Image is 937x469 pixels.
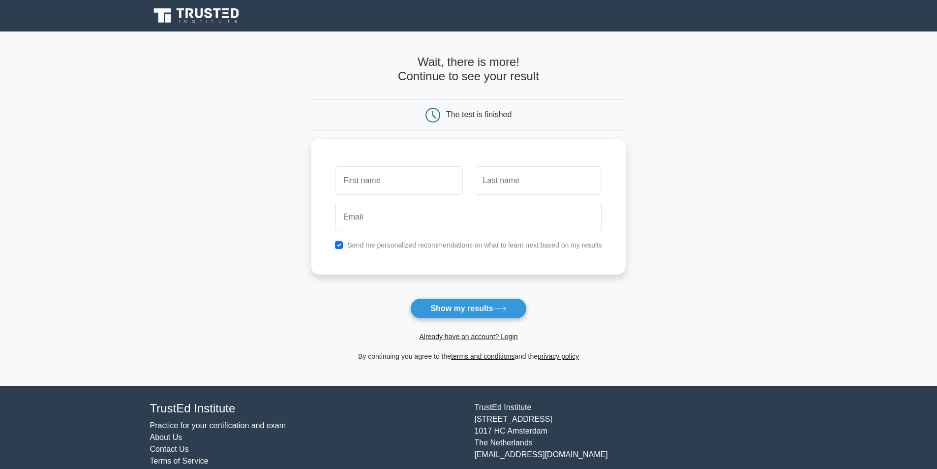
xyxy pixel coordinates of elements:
input: First name [335,166,462,195]
a: Already have an account? Login [419,333,517,341]
div: By continuing you agree to the and the [305,350,632,362]
label: Send me personalized recommendations on what to learn next based on my results [347,241,602,249]
button: Show my results [410,298,526,319]
a: terms and conditions [451,352,514,360]
a: Contact Us [150,445,189,453]
a: Terms of Service [150,457,209,465]
a: Practice for your certification and exam [150,421,286,430]
h4: TrustEd Institute [150,402,463,416]
a: About Us [150,433,182,441]
a: privacy policy [538,352,579,360]
input: Email [335,203,602,231]
input: Last name [475,166,602,195]
h4: Wait, there is more! Continue to see your result [311,55,626,84]
div: The test is finished [446,110,512,119]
